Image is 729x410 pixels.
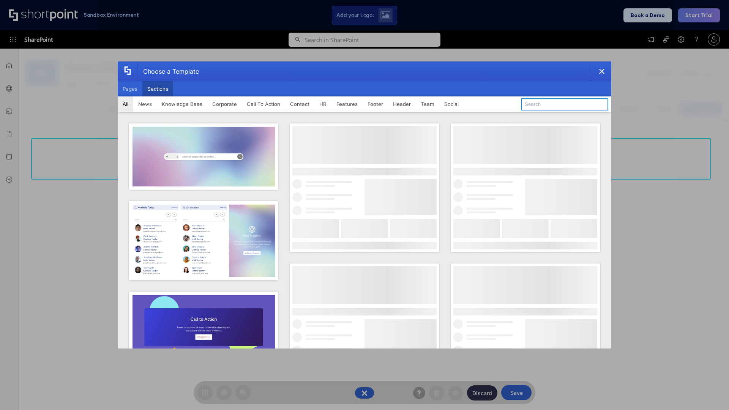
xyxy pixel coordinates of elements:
button: Social [439,96,464,112]
button: Call To Action [242,96,285,112]
button: Pages [118,81,142,96]
button: Sections [142,81,173,96]
button: Footer [363,96,388,112]
button: HR [314,96,331,112]
button: All [118,96,133,112]
input: Search [521,98,608,110]
div: template selector [118,61,611,348]
div: Choose a Template [137,62,199,81]
button: News [133,96,157,112]
iframe: Chat Widget [592,322,729,410]
button: Team [416,96,439,112]
button: Contact [285,96,314,112]
button: Knowledge Base [157,96,207,112]
button: Header [388,96,416,112]
button: Features [331,96,363,112]
button: Corporate [207,96,242,112]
